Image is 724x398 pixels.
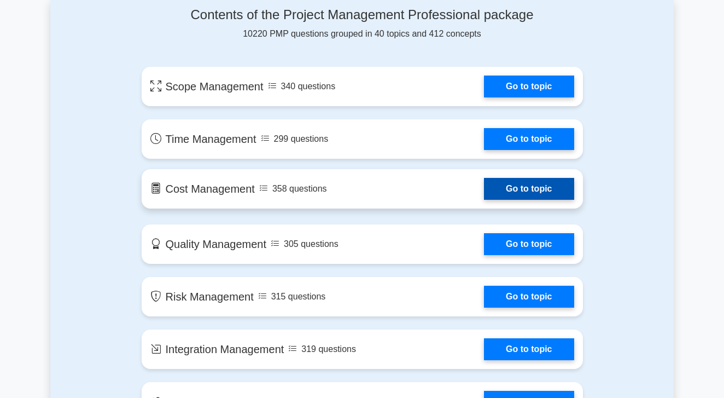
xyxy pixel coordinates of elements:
a: Go to topic [484,76,574,97]
a: Go to topic [484,128,574,150]
a: Go to topic [484,286,574,308]
a: Go to topic [484,178,574,200]
a: Go to topic [484,233,574,255]
h4: Contents of the Project Management Professional package [142,7,583,23]
a: Go to topic [484,338,574,360]
div: 10220 PMP questions grouped in 40 topics and 412 concepts [142,7,583,41]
